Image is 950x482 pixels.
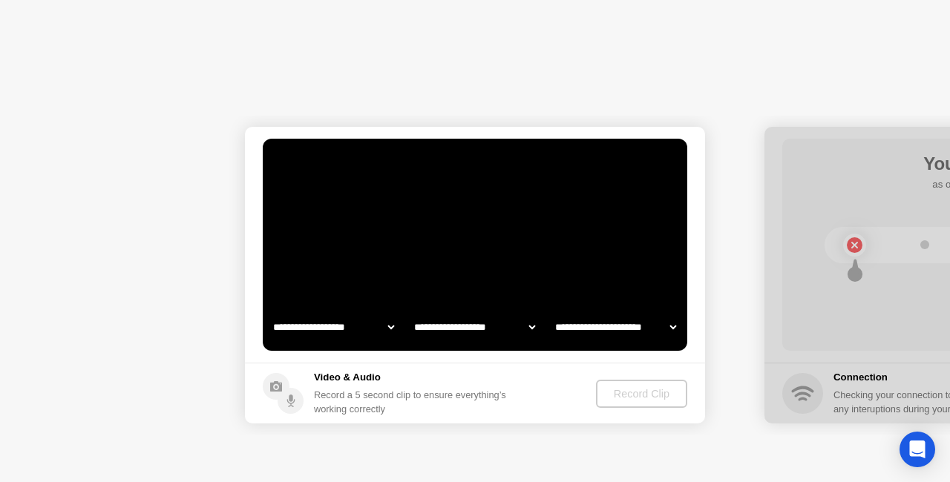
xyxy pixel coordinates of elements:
[411,312,538,342] select: Available speakers
[314,388,512,416] div: Record a 5 second clip to ensure everything’s working correctly
[270,312,397,342] select: Available cameras
[596,380,687,408] button: Record Clip
[602,388,681,400] div: Record Clip
[900,432,935,467] div: Open Intercom Messenger
[552,312,679,342] select: Available microphones
[314,370,512,385] h5: Video & Audio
